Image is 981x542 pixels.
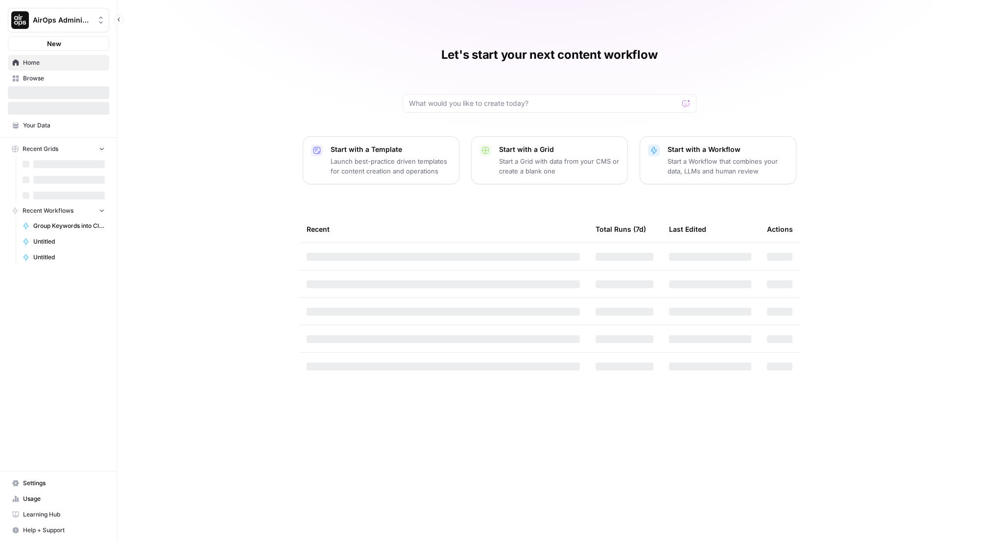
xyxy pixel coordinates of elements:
[18,234,109,249] a: Untitled
[441,47,658,63] h1: Let's start your next content workflow
[499,156,620,176] p: Start a Grid with data from your CMS or create a blank one
[640,136,796,184] button: Start with a WorkflowStart a Workflow that combines your data, LLMs and human review
[18,218,109,234] a: Group Keywords into Clusters
[8,36,109,51] button: New
[669,216,706,243] div: Last Edited
[8,142,109,156] button: Recent Grids
[8,8,109,32] button: Workspace: AirOps Administrative
[8,203,109,218] button: Recent Workflows
[23,510,105,519] span: Learning Hub
[307,216,580,243] div: Recent
[471,136,628,184] button: Start with a GridStart a Grid with data from your CMS or create a blank one
[409,99,678,108] input: What would you like to create today?
[47,39,61,49] span: New
[23,145,58,153] span: Recent Grids
[8,475,109,491] a: Settings
[8,507,109,522] a: Learning Hub
[23,121,105,130] span: Your Data
[23,74,105,83] span: Browse
[23,206,73,215] span: Recent Workflows
[23,494,105,503] span: Usage
[33,15,92,25] span: AirOps Administrative
[33,237,105,246] span: Untitled
[23,479,105,488] span: Settings
[331,156,451,176] p: Launch best-practice driven templates for content creation and operations
[767,216,793,243] div: Actions
[596,216,646,243] div: Total Runs (7d)
[8,55,109,71] a: Home
[668,156,788,176] p: Start a Workflow that combines your data, LLMs and human review
[18,249,109,265] a: Untitled
[8,522,109,538] button: Help + Support
[33,253,105,262] span: Untitled
[303,136,459,184] button: Start with a TemplateLaunch best-practice driven templates for content creation and operations
[499,145,620,154] p: Start with a Grid
[23,526,105,535] span: Help + Support
[8,118,109,133] a: Your Data
[331,145,451,154] p: Start with a Template
[23,58,105,67] span: Home
[11,11,29,29] img: AirOps Administrative Logo
[668,145,788,154] p: Start with a Workflow
[33,222,105,230] span: Group Keywords into Clusters
[8,71,109,86] a: Browse
[8,491,109,507] a: Usage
